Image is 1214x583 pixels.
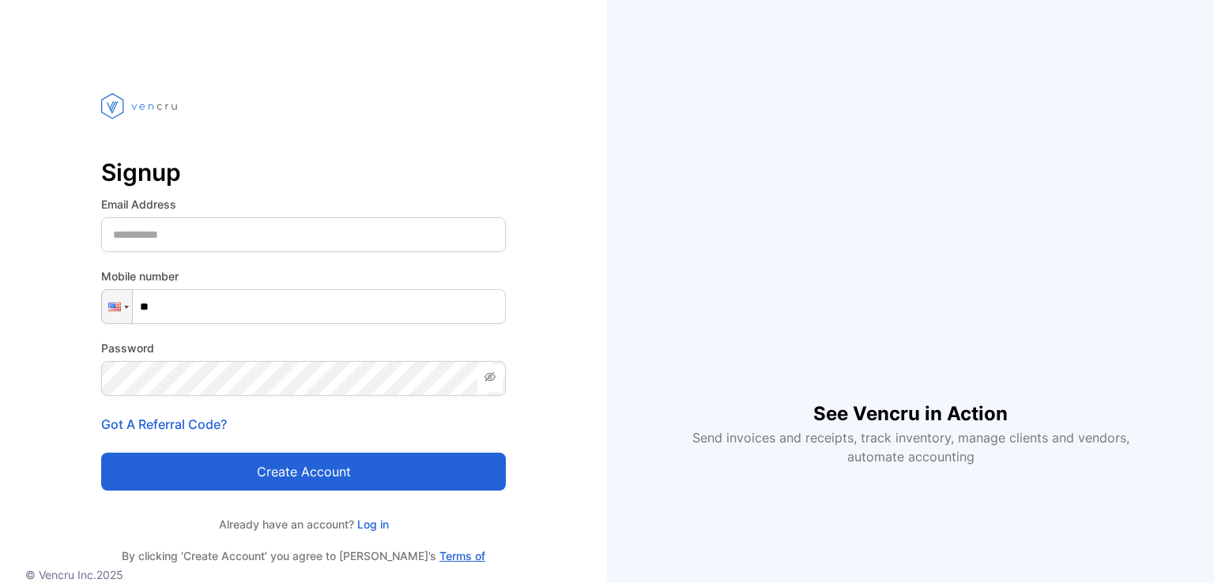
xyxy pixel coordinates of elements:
[681,117,1140,374] iframe: YouTube video player
[102,290,132,323] div: United States: + 1
[101,340,506,356] label: Password
[101,63,180,149] img: vencru logo
[296,565,377,578] a: Privacy Policies
[101,415,506,434] p: Got A Referral Code?
[101,516,506,532] p: Already have an account?
[101,153,506,191] p: Signup
[101,196,506,213] label: Email Address
[101,268,506,284] label: Mobile number
[101,548,506,580] p: By clicking ‘Create Account’ you agree to [PERSON_NAME]’s and
[683,428,1138,466] p: Send invoices and receipts, track inventory, manage clients and vendors, automate accounting
[354,517,389,531] a: Log in
[813,374,1008,428] h1: See Vencru in Action
[101,453,506,491] button: Create account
